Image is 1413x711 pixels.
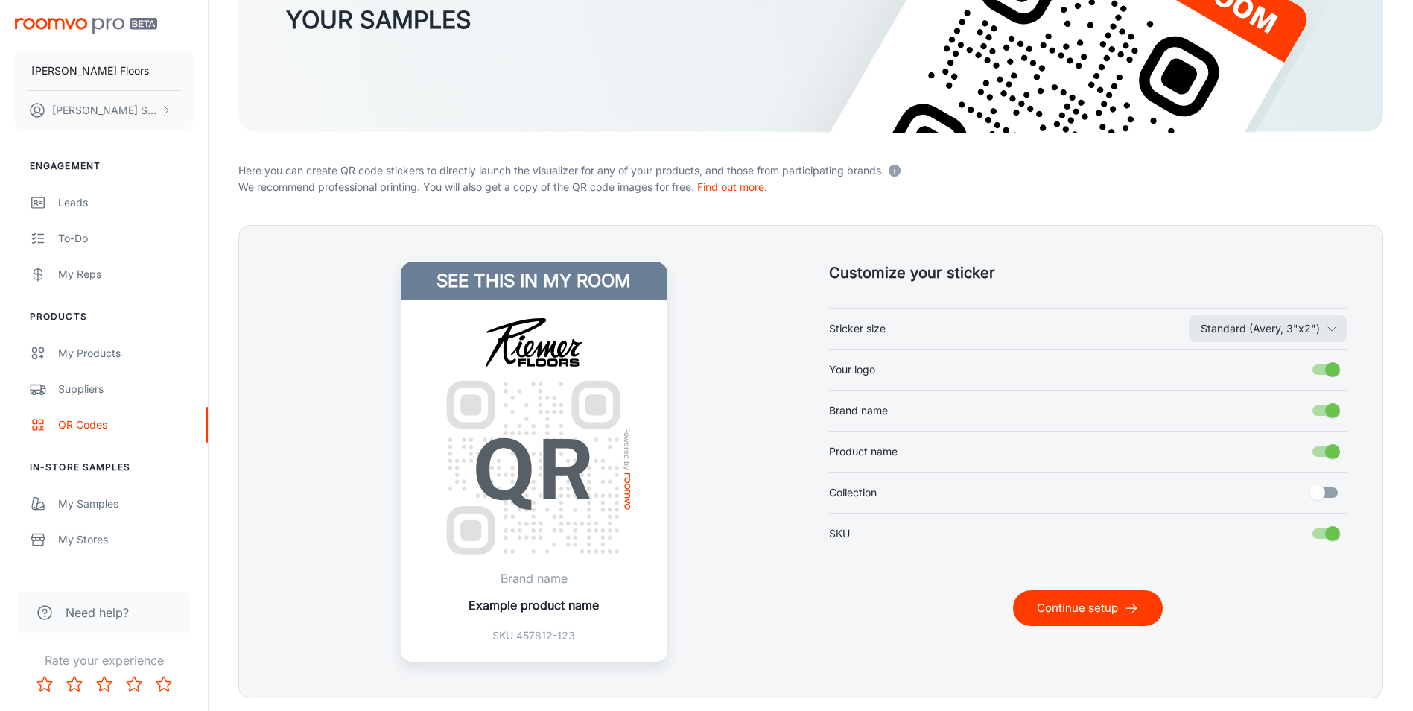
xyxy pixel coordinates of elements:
[58,195,193,211] div: Leads
[1013,590,1163,626] button: Continue setup
[58,345,193,361] div: My Products
[15,91,193,130] button: [PERSON_NAME] Small
[31,63,149,79] p: [PERSON_NAME] Floors
[469,569,599,587] p: Brand name
[439,318,629,367] img: Riemer Floors
[697,180,767,193] a: Find out more.
[12,651,196,669] p: Rate your experience
[15,18,157,34] img: Roomvo PRO Beta
[469,596,599,614] p: Example product name
[829,262,1347,284] h5: Customize your sticker
[829,525,850,542] span: SKU
[52,102,157,118] p: [PERSON_NAME] Small
[401,262,667,300] h4: See this in my room
[620,427,635,470] span: Powered by
[58,230,193,247] div: To-do
[624,473,630,509] img: roomvo
[119,669,149,699] button: Rate 4 star
[238,179,1383,195] p: We recommend professional printing. You will also get a copy of the QR code images for free.
[60,669,89,699] button: Rate 2 star
[30,669,60,699] button: Rate 1 star
[433,367,635,569] img: QR Code Example
[149,669,179,699] button: Rate 5 star
[58,381,193,397] div: Suppliers
[66,604,129,622] span: Need help?
[238,159,1383,179] p: Here you can create QR code stickers to directly launch the visualizer for any of your products, ...
[469,628,599,644] p: SKU 457812-123
[1189,315,1347,342] button: Sticker size
[58,417,193,433] div: QR Codes
[58,531,193,548] div: My Stores
[829,361,875,378] span: Your logo
[89,669,119,699] button: Rate 3 star
[829,484,877,501] span: Collection
[15,51,193,90] button: [PERSON_NAME] Floors
[829,320,886,337] span: Sticker size
[829,402,888,419] span: Brand name
[58,266,193,282] div: My Reps
[58,496,193,512] div: My Samples
[829,443,898,460] span: Product name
